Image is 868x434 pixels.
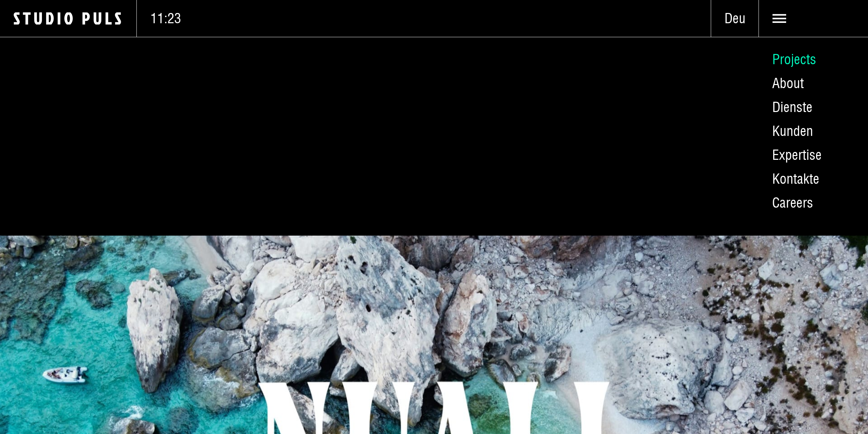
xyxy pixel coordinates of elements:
[759,71,868,95] a: About
[150,10,181,27] span: 11:23
[711,10,759,27] span: Deu
[759,119,868,143] a: Kunden
[759,95,868,119] a: Dienste
[759,143,868,167] a: Expertise
[759,47,868,71] a: Projects
[759,167,868,191] a: Kontakte
[759,191,868,215] a: Careers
